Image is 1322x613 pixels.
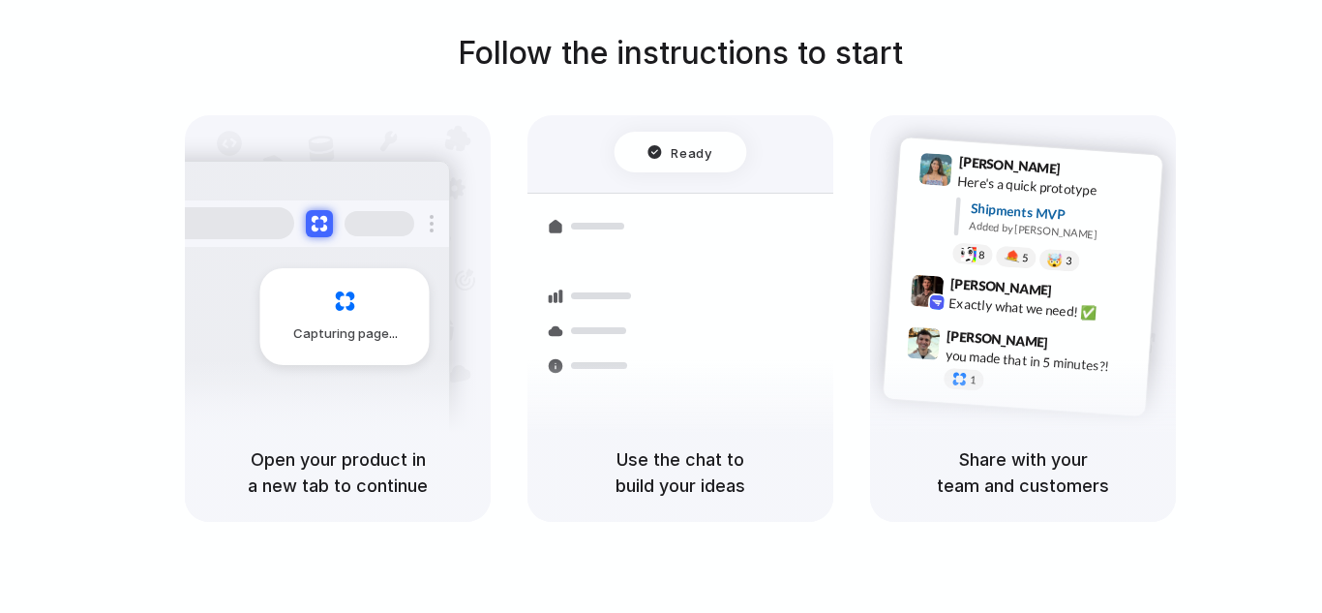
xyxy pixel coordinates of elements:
[945,345,1138,378] div: you made that in 5 minutes?!
[969,218,1147,246] div: Added by [PERSON_NAME]
[1066,256,1072,266] span: 3
[978,249,985,260] span: 8
[957,171,1151,204] div: Here's a quick prototype
[1022,253,1029,263] span: 5
[551,446,810,499] h5: Use the chat to build your ideas
[458,30,903,77] h1: Follow the instructions to start
[1047,253,1064,267] div: 🤯
[893,446,1153,499] h5: Share with your team and customers
[293,324,401,344] span: Capturing page
[1054,334,1094,357] span: 9:47 AM
[970,375,976,385] span: 1
[208,446,467,499] h5: Open your product in a new tab to continue
[1067,160,1106,183] span: 9:41 AM
[949,273,1052,301] span: [PERSON_NAME]
[946,324,1049,352] span: [PERSON_NAME]
[1058,282,1097,305] span: 9:42 AM
[958,151,1061,179] span: [PERSON_NAME]
[970,199,1149,230] div: Shipments MVP
[672,142,712,162] span: Ready
[948,292,1142,325] div: Exactly what we need! ✅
